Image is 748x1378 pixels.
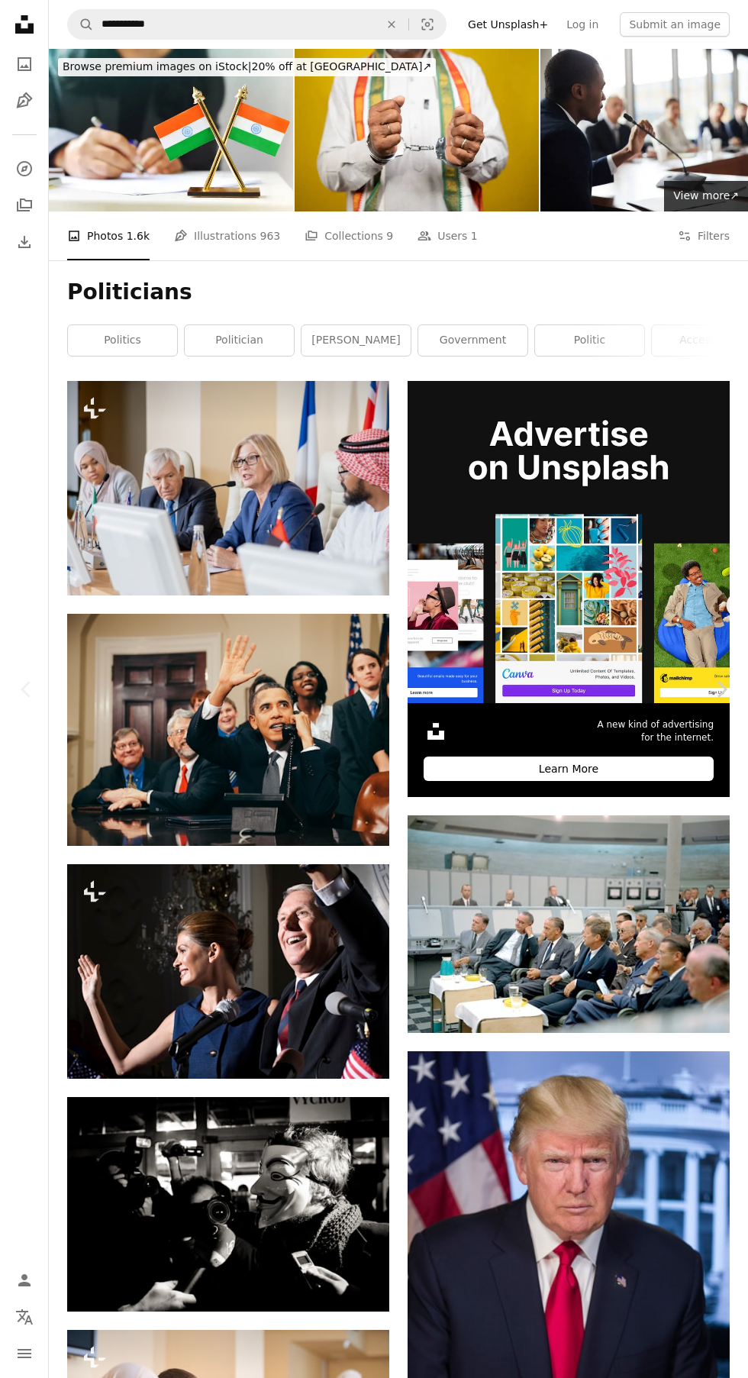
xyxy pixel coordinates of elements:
[408,815,730,1033] img: people in conference
[63,60,431,73] span: 20% off at [GEOGRAPHIC_DATA] ↗
[424,757,714,781] div: Learn More
[409,10,446,39] button: Visual search
[301,325,411,356] a: [PERSON_NAME]
[67,381,389,595] img: Confident mature Caucasian woman in glasses sitting at table with other politicians and using mic...
[459,12,557,37] a: Get Unsplash+
[67,1097,389,1312] img: woman in black and white shirt holding black dslr camera
[408,1245,730,1259] a: President Donald Trump
[597,718,714,744] span: A new kind of advertising for the internet.
[67,279,730,306] h1: Politicians
[305,211,393,260] a: Collections 9
[375,10,408,39] button: Clear
[67,723,389,737] a: Barack Obama
[67,1197,389,1211] a: woman in black and white shirt holding black dslr camera
[695,616,748,763] a: Next
[418,325,527,356] a: government
[68,10,94,39] button: Search Unsplash
[67,864,389,1079] img: a man and a woman standing in front of microphones
[295,49,539,211] img: Unrecognizable Criminal Indian Politician with Hand cuffs looking on yellow background - concept ...
[408,381,730,703] img: file-1636576776643-80d394b7be57image
[9,227,40,257] a: Download History
[9,49,40,79] a: Photos
[9,190,40,221] a: Collections
[557,12,608,37] a: Log in
[63,60,251,73] span: Browse premium images on iStock |
[408,381,730,797] a: A new kind of advertisingfor the internet.Learn More
[67,9,447,40] form: Find visuals sitewide
[9,86,40,116] a: Illustrations
[174,211,280,260] a: Illustrations 963
[67,964,389,978] a: a man and a woman standing in front of microphones
[418,211,478,260] a: Users 1
[49,49,293,211] img: Horizontal photograph of two crossing Indian National flags on the desk of one unrecognisable out...
[678,211,730,260] button: Filters
[535,325,644,356] a: politic
[408,917,730,931] a: people in conference
[620,12,730,37] button: Submit an image
[67,481,389,495] a: Confident mature Caucasian woman in glasses sitting at table with other politicians and using mic...
[471,228,478,244] span: 1
[185,325,294,356] a: politician
[673,189,739,202] span: View more ↗
[664,181,748,211] a: View more↗
[424,719,448,744] img: file-1631306537910-2580a29a3cfcimage
[260,228,281,244] span: 963
[68,325,177,356] a: politics
[9,1265,40,1296] a: Log in / Sign up
[9,153,40,184] a: Explore
[67,614,389,846] img: Barack Obama
[386,228,393,244] span: 9
[49,49,445,86] a: Browse premium images on iStock|20% off at [GEOGRAPHIC_DATA]↗
[9,1338,40,1369] button: Menu
[9,1302,40,1332] button: Language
